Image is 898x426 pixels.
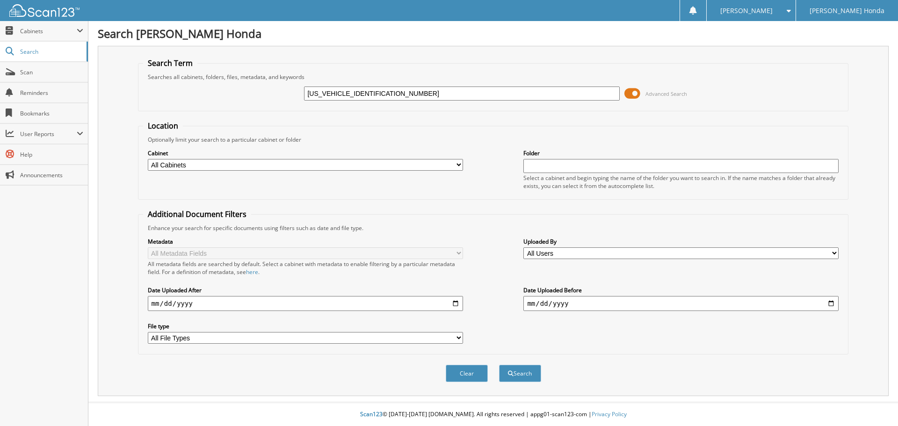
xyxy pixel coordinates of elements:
span: User Reports [20,130,77,138]
span: Scan123 [360,410,383,418]
label: Folder [523,149,839,157]
legend: Additional Document Filters [143,209,251,219]
a: Privacy Policy [592,410,627,418]
label: Date Uploaded After [148,286,463,294]
label: Uploaded By [523,238,839,245]
label: Date Uploaded Before [523,286,839,294]
label: File type [148,322,463,330]
legend: Search Term [143,58,197,68]
span: Scan [20,68,83,76]
span: [PERSON_NAME] Honda [810,8,884,14]
input: start [148,296,463,311]
label: Metadata [148,238,463,245]
button: Search [499,365,541,382]
div: Enhance your search for specific documents using filters such as date and file type. [143,224,844,232]
span: Bookmarks [20,109,83,117]
div: Searches all cabinets, folders, files, metadata, and keywords [143,73,844,81]
button: Clear [446,365,488,382]
label: Cabinet [148,149,463,157]
img: scan123-logo-white.svg [9,4,80,17]
div: All metadata fields are searched by default. Select a cabinet with metadata to enable filtering b... [148,260,463,276]
h1: Search [PERSON_NAME] Honda [98,26,889,41]
span: Help [20,151,83,159]
span: Reminders [20,89,83,97]
a: here [246,268,258,276]
iframe: Chat Widget [851,381,898,426]
span: [PERSON_NAME] [720,8,773,14]
input: end [523,296,839,311]
span: Cabinets [20,27,77,35]
span: Search [20,48,82,56]
span: Advanced Search [645,90,687,97]
legend: Location [143,121,183,131]
div: © [DATE]-[DATE] [DOMAIN_NAME]. All rights reserved | appg01-scan123-com | [88,403,898,426]
div: Optionally limit your search to a particular cabinet or folder [143,136,844,144]
span: Announcements [20,171,83,179]
div: Select a cabinet and begin typing the name of the folder you want to search in. If the name match... [523,174,839,190]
